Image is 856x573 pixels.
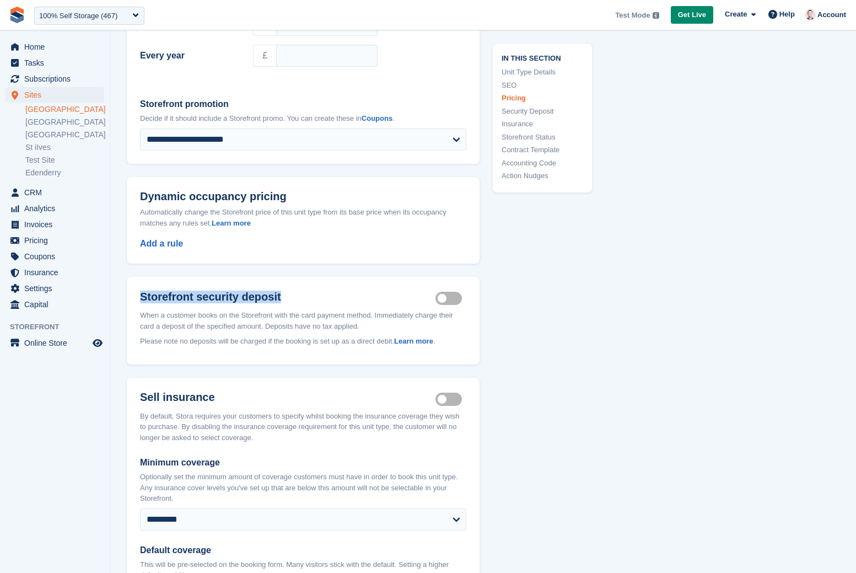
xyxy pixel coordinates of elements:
[212,219,251,227] a: Learn more
[39,10,117,22] div: 100% Self Storage (467)
[6,249,104,264] a: menu
[140,207,466,228] div: Automatically change the Storefront price of this unit type from its base price when its occupanc...
[24,233,90,248] span: Pricing
[6,335,104,351] a: menu
[24,185,90,200] span: CRM
[24,55,90,71] span: Tasks
[779,9,795,20] span: Help
[10,322,110,333] span: Storefront
[6,265,104,280] a: menu
[24,249,90,264] span: Coupons
[25,104,104,115] a: [GEOGRAPHIC_DATA]
[653,12,659,19] img: icon-info-grey-7440780725fd019a000dd9b08b2336e03edf1995a4989e88bcd33f0948082b44.svg
[6,87,104,103] a: menu
[362,114,392,122] a: Coupons
[6,217,104,232] a: menu
[24,87,90,103] span: Sites
[140,290,435,303] h2: Storefront security deposit
[24,297,90,312] span: Capital
[6,71,104,87] a: menu
[502,131,583,142] a: Storefront Status
[435,298,466,299] label: Security deposit on
[140,544,466,557] label: Default coverage
[140,391,435,404] h2: Sell insurance
[24,71,90,87] span: Subscriptions
[615,10,650,21] span: Test Mode
[502,170,583,181] a: Action Nudges
[24,201,90,216] span: Analytics
[140,336,466,347] p: Please note no deposits will be charged if the booking is set up as a direct debit. .
[140,49,240,62] label: Every year
[502,157,583,168] a: Accounting Code
[6,185,104,200] a: menu
[140,190,287,203] span: Dynamic occupancy pricing
[24,217,90,232] span: Invoices
[725,9,747,20] span: Create
[140,411,466,443] div: By default, Stora requires your customers to specify whilst booking the insurance coverage they w...
[140,98,466,111] label: Storefront promotion
[24,265,90,280] span: Insurance
[24,39,90,55] span: Home
[25,168,104,178] a: Edenderry
[678,9,706,20] span: Get Live
[6,201,104,216] a: menu
[24,335,90,351] span: Online Store
[25,117,104,127] a: [GEOGRAPHIC_DATA]
[6,55,104,71] a: menu
[817,9,846,20] span: Account
[805,9,816,20] img: Jeff Knox
[25,142,104,153] a: St iIves
[25,130,104,140] a: [GEOGRAPHIC_DATA]
[502,93,583,104] a: Pricing
[6,39,104,55] a: menu
[671,6,713,24] a: Get Live
[6,281,104,296] a: menu
[502,79,583,90] a: SEO
[24,281,90,296] span: Settings
[6,297,104,312] a: menu
[502,119,583,130] a: Insurance
[9,7,25,23] img: stora-icon-8386f47178a22dfd0bd8f6a31ec36ba5ce8667c1dd55bd0f319d3a0aa187defe.svg
[140,113,466,124] p: Decide if it should include a Storefront promo. You can create these in .
[91,336,104,350] a: Preview store
[140,472,466,504] p: Optionally set the minimum amount of coverage customers must have in order to book this unit type...
[6,233,104,248] a: menu
[502,67,583,78] a: Unit Type Details
[435,398,466,400] label: Insurance coverage required
[140,310,466,331] p: When a customer books on the Storefront with the card payment method. Immediately charge their ca...
[502,105,583,116] a: Security Deposit
[394,337,433,345] a: Learn more
[25,155,104,165] a: Test Site
[140,456,466,469] label: Minimum coverage
[502,144,583,156] a: Contract Template
[140,239,183,248] a: Add a rule
[502,52,583,62] span: In this section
